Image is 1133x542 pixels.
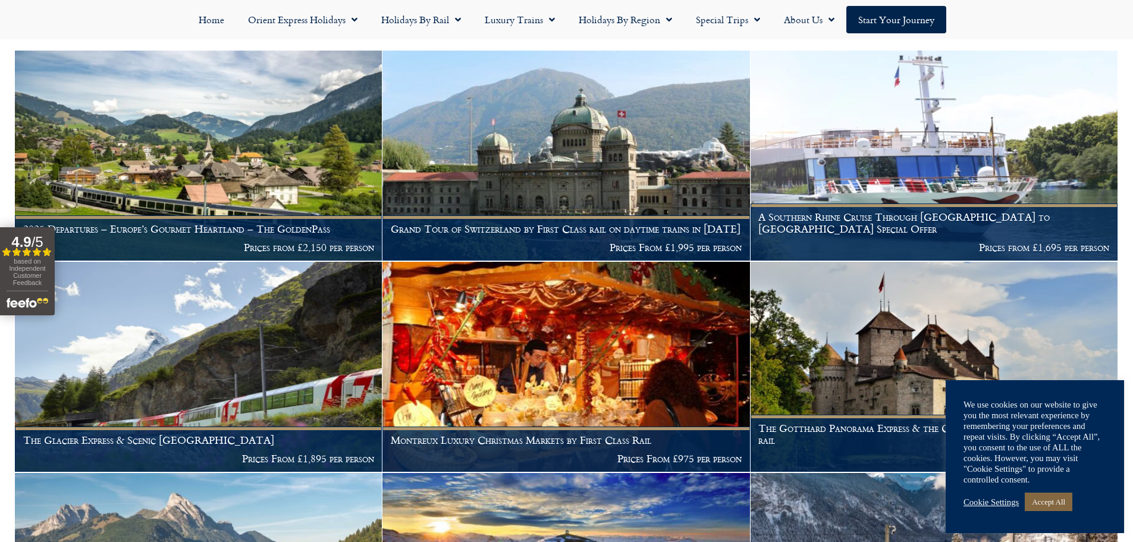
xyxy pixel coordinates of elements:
p: Prices from £2,150 per person [23,242,374,253]
a: Special Trips [684,6,772,33]
a: A Southern Rhine Cruise Through [GEOGRAPHIC_DATA] to [GEOGRAPHIC_DATA] Special Offer Prices from ... [751,51,1118,261]
h1: 2025 Departures – Europe’s Gourmet Heartland – The GoldenPass [23,223,374,235]
p: Prices From £1,995 per person [391,242,742,253]
p: Prices From £975 per person [391,453,742,465]
a: Holidays by Region [567,6,684,33]
p: Prices From £1,895 per person [23,453,374,465]
a: Grand Tour of Switzerland by First Class rail on daytime trains in [DATE] Prices From £1,995 per ... [382,51,750,261]
a: Holidays by Rail [369,6,473,33]
h1: Grand Tour of Switzerland by First Class rail on daytime trains in [DATE] [391,223,742,235]
a: Accept All [1025,493,1072,511]
p: Prices From £1,995 per person [758,453,1109,465]
a: The Gotthard Panorama Express & the Centovalli Railway by First Class rail Prices From £1,995 per... [751,262,1118,472]
h1: Montreux Luxury Christmas Markets by First Class Rail [391,434,742,446]
h1: The Glacier Express & Scenic [GEOGRAPHIC_DATA] [23,434,374,446]
a: Luxury Trains [473,6,567,33]
h1: The Gotthard Panorama Express & the Centovalli Railway by First Class rail [758,422,1109,446]
h1: A Southern Rhine Cruise Through [GEOGRAPHIC_DATA] to [GEOGRAPHIC_DATA] Special Offer [758,211,1109,234]
a: The Glacier Express & Scenic [GEOGRAPHIC_DATA] Prices From £1,895 per person [15,262,382,472]
a: About Us [772,6,846,33]
a: Start your Journey [846,6,946,33]
a: Montreux Luxury Christmas Markets by First Class Rail Prices From £975 per person [382,262,750,472]
nav: Menu [6,6,1127,33]
div: We use cookies on our website to give you the most relevant experience by remembering your prefer... [963,399,1106,485]
a: Orient Express Holidays [236,6,369,33]
a: 2025 Departures – Europe’s Gourmet Heartland – The GoldenPass Prices from £2,150 per person [15,51,382,261]
a: Home [187,6,236,33]
p: Prices from £1,695 per person [758,242,1109,253]
img: Chateau de Chillon Montreux [751,262,1118,472]
a: Cookie Settings [963,497,1019,507]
